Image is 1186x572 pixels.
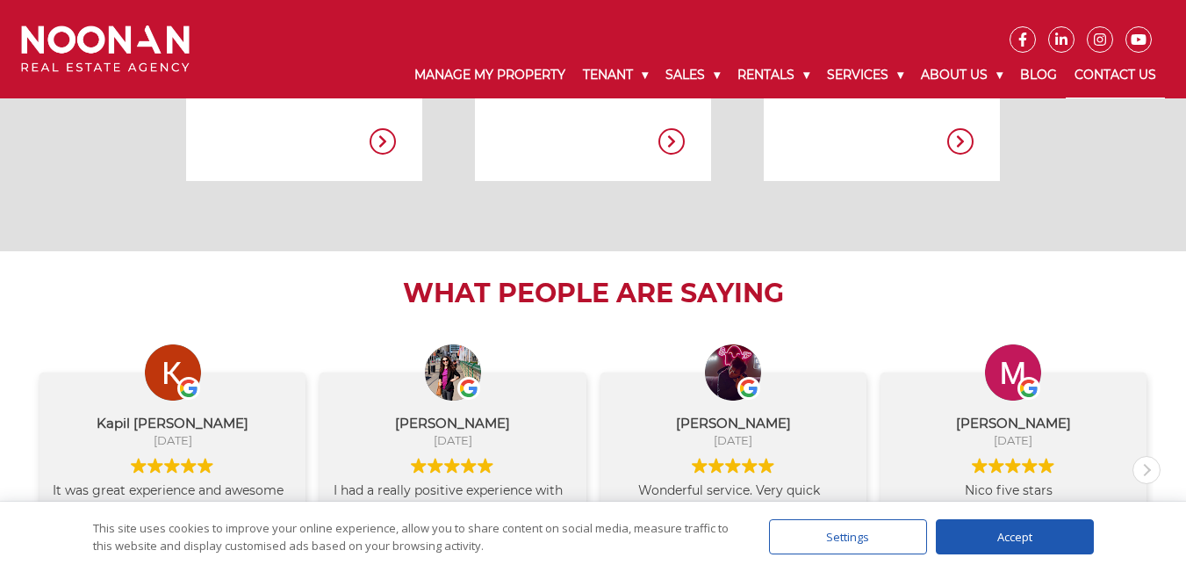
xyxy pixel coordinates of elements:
div: [PERSON_NAME] [614,414,853,432]
div: Wonderful service. Very quick responsive and honest. Very easy to work with. [614,481,853,553]
img: Google [147,458,163,474]
h2: What People are Saying [25,278,1161,309]
img: Google [1017,377,1040,400]
div: Nico five stars [894,481,1133,553]
div: [DATE] [53,432,292,448]
div: It was great experience and awesome to work with property manager [PERSON_NAME] ,very prompt acti... [53,481,292,553]
img: Google [457,377,480,400]
img: Google [725,458,741,474]
div: [PERSON_NAME] [894,414,1133,432]
img: Noonan Real Estate Agency [21,25,190,72]
img: Google [181,458,197,474]
div: Next review [1133,457,1160,483]
img: Google [177,377,200,400]
img: Google [198,458,213,474]
img: Google [461,458,477,474]
a: Sales [657,53,729,98]
img: Google [708,458,724,474]
img: Kapil Raj Shrestha profile picture [145,344,201,401]
a: Services [818,53,912,98]
div: This site uses cookies to improve your online experience, allow you to share content on social me... [93,519,734,554]
img: Google [742,458,758,474]
img: Google [972,458,988,474]
img: Google [1022,458,1038,474]
div: [DATE] [614,432,853,448]
a: Contact Us [1066,53,1165,98]
img: Google [1005,458,1021,474]
img: Mary Jean Leonor profile picture [985,344,1041,401]
a: Blog [1011,53,1066,98]
div: [PERSON_NAME] [333,414,572,432]
div: [DATE] [894,432,1133,448]
img: Rupesh SHRESTHA profile picture [705,344,761,401]
div: Kapil [PERSON_NAME] [53,414,292,432]
div: I had a really positive experience with [PERSON_NAME] real estate agency. [PERSON_NAME] was extre... [333,481,572,553]
a: Manage My Property [406,53,574,98]
img: Google [164,458,180,474]
img: Zuby Ali profile picture [425,344,481,401]
img: Google [758,458,774,474]
a: Rentals [729,53,818,98]
div: [DATE] [333,432,572,448]
img: Google [411,458,427,474]
img: Google [1039,458,1054,474]
img: Google [737,377,760,400]
img: Google [428,458,443,474]
img: Google [131,458,147,474]
img: Google [444,458,460,474]
img: Google [478,458,493,474]
img: Google [692,458,708,474]
div: Settings [769,519,927,554]
a: About Us [912,53,1011,98]
img: Google [988,458,1004,474]
div: Accept [936,519,1094,554]
a: Tenant [574,53,657,98]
